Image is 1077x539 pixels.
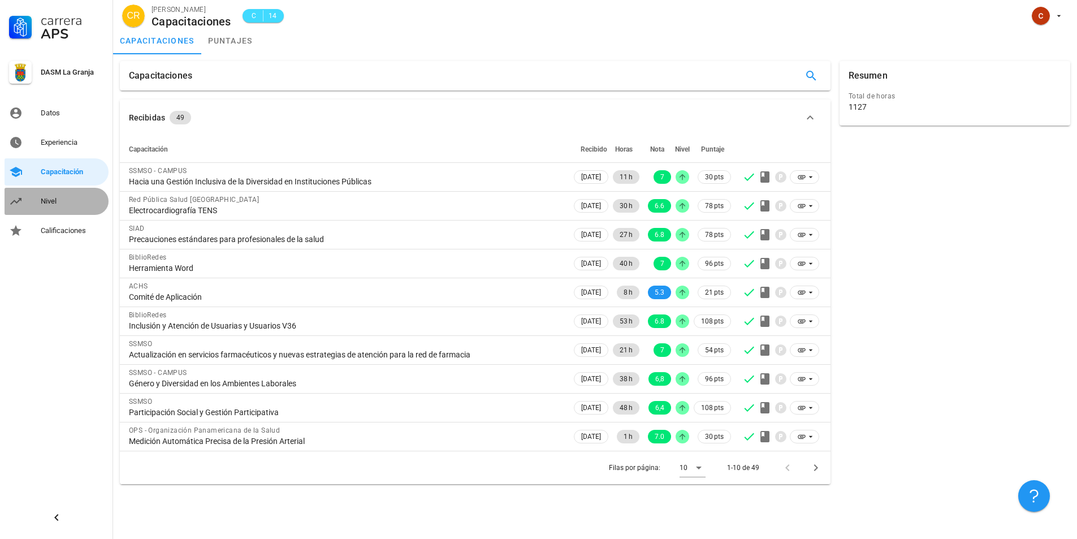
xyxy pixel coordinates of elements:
span: 8 h [624,286,633,299]
div: Experiencia [41,138,104,147]
span: 40 h [620,257,633,270]
div: Filas por página: [609,451,706,484]
span: 6,4 [655,401,664,415]
span: 108 pts [701,402,724,413]
span: 7.0 [655,430,664,443]
span: [DATE] [581,430,601,443]
div: avatar [1032,7,1050,25]
div: Carrera [41,14,104,27]
div: DASM La Granja [41,68,104,77]
span: 27 h [620,228,633,242]
a: Capacitación [5,158,109,186]
span: BiblioRedes [129,253,166,261]
span: 96 pts [705,373,724,385]
div: Precauciones estándares para profesionales de la salud [129,234,563,244]
a: Nivel [5,188,109,215]
div: APS [41,27,104,41]
span: 49 [176,111,184,124]
span: Red Pública Salud [GEOGRAPHIC_DATA] [129,196,259,204]
span: SSMSO [129,398,152,406]
div: Resumen [849,61,888,90]
div: Capacitaciones [152,15,231,28]
a: Experiencia [5,129,109,156]
span: 38 h [620,372,633,386]
span: [DATE] [581,257,601,270]
div: Nivel [41,197,104,206]
div: Capacitación [41,167,104,176]
th: Puntaje [691,136,733,163]
div: 1127 [849,102,867,112]
div: Hacia una Gestión Inclusiva de la Diversidad en Instituciones Públicas [129,176,563,187]
div: Total de horas [849,90,1061,102]
div: Comité de Aplicación [129,292,563,302]
span: 54 pts [705,344,724,356]
div: Género y Diversidad en los Ambientes Laborales [129,378,563,389]
span: 7 [660,343,664,357]
span: 11 h [620,170,633,184]
span: 14 [268,10,277,21]
span: 7 [660,170,664,184]
div: Capacitaciones [129,61,192,90]
span: Capacitación [129,145,168,153]
span: [DATE] [581,344,601,356]
span: [DATE] [581,286,601,299]
span: 96 pts [705,258,724,269]
span: [DATE] [581,171,601,183]
a: Calificaciones [5,217,109,244]
div: Inclusión y Atención de Usuarias y Usuarios V36 [129,321,563,331]
th: Nivel [673,136,691,163]
th: Nota [642,136,673,163]
span: 78 pts [705,200,724,212]
span: 1 h [624,430,633,443]
div: Electrocardiografía TENS [129,205,563,215]
span: 30 pts [705,431,724,442]
a: puntajes [201,27,259,54]
th: Recibido [572,136,611,163]
span: SSMSO - CAMPUS [129,167,187,175]
span: 5.3 [655,286,664,299]
span: Recibido [581,145,607,153]
div: 10Filas por página: [680,459,706,477]
span: 6,8 [655,372,664,386]
span: C [249,10,258,21]
span: ACHS [129,282,148,290]
a: Datos [5,100,109,127]
span: OPS - Organización Panamericana de la Salud [129,426,280,434]
div: Medición Automática Precisa de la Presión Arterial [129,436,563,446]
span: [DATE] [581,402,601,414]
a: capacitaciones [113,27,201,54]
div: avatar [122,5,145,27]
span: Nota [650,145,664,153]
span: 78 pts [705,229,724,240]
span: Puntaje [701,145,724,153]
div: [PERSON_NAME] [152,4,231,15]
span: BiblioRedes [129,311,166,319]
span: [DATE] [581,315,601,327]
span: 53 h [620,314,633,328]
span: SSMSO [129,340,152,348]
div: Actualización en servicios farmacéuticos y nuevas estrategias de atención para la red de farmacia [129,350,563,360]
span: SIAD [129,225,145,232]
span: [DATE] [581,200,601,212]
button: Recibidas 49 [120,100,831,136]
span: 21 pts [705,287,724,298]
div: Herramienta Word [129,263,563,273]
span: Horas [615,145,633,153]
div: Calificaciones [41,226,104,235]
div: Participación Social y Gestión Participativa [129,407,563,417]
span: 48 h [620,401,633,415]
div: 1-10 de 49 [727,463,759,473]
div: 10 [680,463,687,473]
span: 30 h [620,199,633,213]
th: Capacitación [120,136,572,163]
span: 6.6 [655,199,664,213]
span: 6.8 [655,228,664,242]
div: Recibidas [129,111,165,124]
span: Nivel [675,145,690,153]
span: [DATE] [581,228,601,241]
span: [DATE] [581,373,601,385]
span: 6.8 [655,314,664,328]
th: Horas [611,136,642,163]
span: 7 [660,257,664,270]
span: SSMSO - CAMPUS [129,369,187,377]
